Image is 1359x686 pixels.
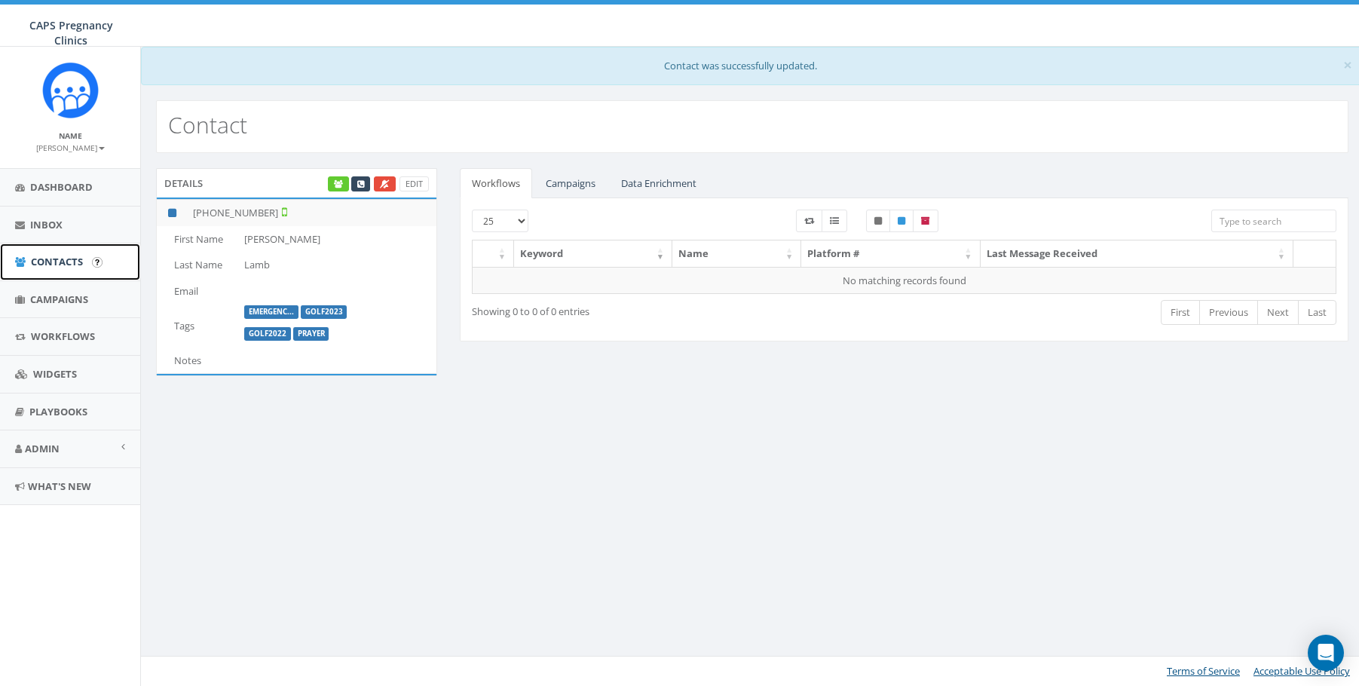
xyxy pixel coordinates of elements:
[28,479,91,493] span: What's New
[472,299,819,319] div: Showing 0 to 0 of 0 entries
[36,142,105,153] small: [PERSON_NAME]
[187,200,436,226] td: [PHONE_NUMBER]
[822,210,847,232] label: Menu
[31,255,83,268] span: Contacts
[157,304,238,347] td: Tags
[293,327,329,341] label: Prayer
[866,210,890,232] label: Unpublished
[1211,210,1336,232] input: Type to search
[399,176,429,192] a: Edit
[168,112,247,137] h2: Contact
[244,305,298,319] label: Emergency Prayer Chain
[278,206,287,218] i: Validated
[374,176,396,192] a: Opt Out Contact
[1343,54,1352,75] span: ×
[30,180,93,194] span: Dashboard
[913,210,938,232] label: Archived
[1308,635,1344,671] div: Open Intercom Messenger
[981,240,1293,267] th: Last Message Received: activate to sort column ascending
[92,257,103,268] input: Submit
[534,168,608,199] a: Campaigns
[301,305,347,319] label: Golf2023
[889,210,914,232] label: Published
[1298,300,1336,325] a: Last
[1199,300,1258,325] a: Previous
[157,348,238,374] td: Notes
[351,176,370,192] a: Make a Call
[36,140,105,154] a: [PERSON_NAME]
[609,168,709,199] a: Data Enrichment
[33,367,77,381] span: Widgets
[30,218,63,231] span: Inbox
[30,292,88,306] span: Campaigns
[157,278,238,305] td: Email
[672,240,801,267] th: Name: activate to sort column ascending
[238,252,436,278] td: Lamb
[29,405,87,418] span: Playbooks
[1167,664,1240,678] a: Terms of Service
[156,168,437,198] div: Details
[1253,664,1350,678] a: Acceptable Use Policy
[1343,57,1352,73] button: Close
[157,226,238,253] td: First Name
[168,208,176,218] i: This phone number is subscribed and will receive texts.
[29,18,113,47] span: CAPS Pregnancy Clinics
[796,210,822,232] label: Workflow
[1161,300,1200,325] a: First
[460,168,532,199] a: Workflows
[157,252,238,278] td: Last Name
[31,329,95,343] span: Workflows
[59,130,82,141] small: Name
[244,327,291,341] label: Golf2022
[328,176,349,192] a: Enrich Contact
[473,240,514,267] th: : activate to sort column ascending
[25,442,60,455] span: Admin
[42,62,99,118] img: Rally_Corp_Icon_1.png
[473,267,1336,294] td: No matching records found
[801,240,980,267] th: Platform #: activate to sort column ascending
[238,226,436,253] td: [PERSON_NAME]
[1257,300,1299,325] a: Next
[514,240,672,267] th: Keyword: activate to sort column ascending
